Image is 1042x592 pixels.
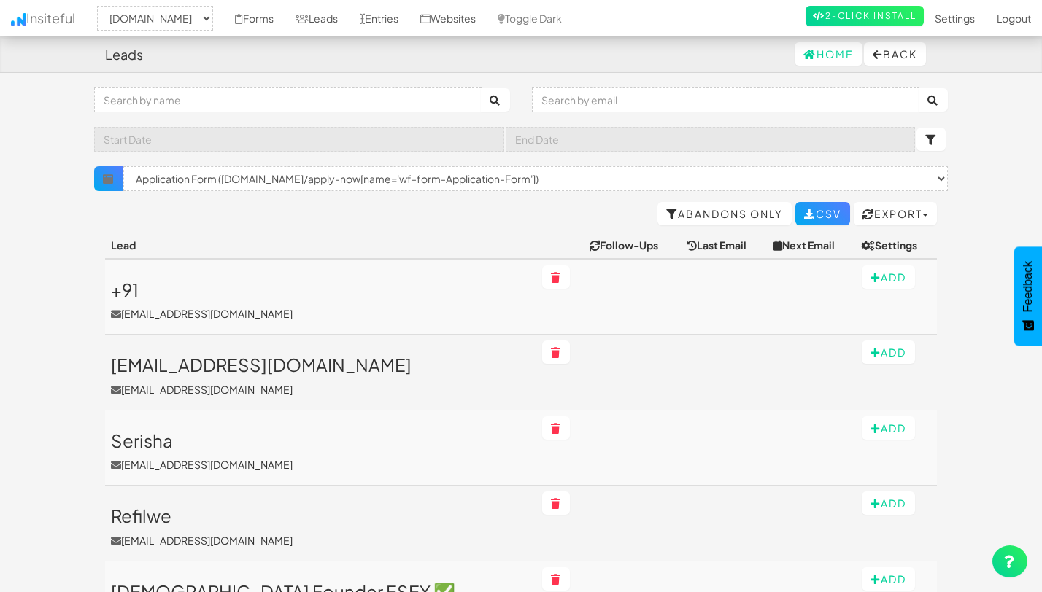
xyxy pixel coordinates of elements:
[768,232,856,259] th: Next Email
[584,232,681,259] th: Follow-Ups
[111,431,530,472] a: Serisha[EMAIL_ADDRESS][DOMAIN_NAME]
[94,127,504,152] input: Start Date
[111,280,530,321] a: +91[EMAIL_ADDRESS][DOMAIN_NAME]
[111,506,530,547] a: Refilwe[EMAIL_ADDRESS][DOMAIN_NAME]
[795,202,850,225] a: CSV
[111,280,530,299] h3: +91
[806,6,924,26] a: 2-Click Install
[657,202,792,225] a: Abandons Only
[105,232,536,259] th: Lead
[1022,261,1035,312] span: Feedback
[856,232,937,259] th: Settings
[795,42,862,66] a: Home
[506,127,916,152] input: End Date
[1014,246,1042,346] button: Feedback - Show survey
[681,232,768,259] th: Last Email
[862,340,915,364] button: Add
[111,306,530,321] p: [EMAIL_ADDRESS][DOMAIN_NAME]
[111,506,530,525] h3: Refilwe
[111,533,530,548] p: [EMAIL_ADDRESS][DOMAIN_NAME]
[862,416,915,440] button: Add
[111,382,530,397] p: [EMAIL_ADDRESS][DOMAIN_NAME]
[11,13,26,26] img: icon.png
[111,355,530,374] h3: [EMAIL_ADDRESS][DOMAIN_NAME]
[105,47,143,62] h4: Leads
[862,491,915,515] button: Add
[111,355,530,396] a: [EMAIL_ADDRESS][DOMAIN_NAME][EMAIL_ADDRESS][DOMAIN_NAME]
[111,431,530,450] h3: Serisha
[854,202,937,225] button: Export
[864,42,926,66] button: Back
[532,87,919,112] input: Search by email
[862,265,915,289] button: Add
[111,457,530,472] p: [EMAIL_ADDRESS][DOMAIN_NAME]
[94,87,482,112] input: Search by name
[862,567,915,591] button: Add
